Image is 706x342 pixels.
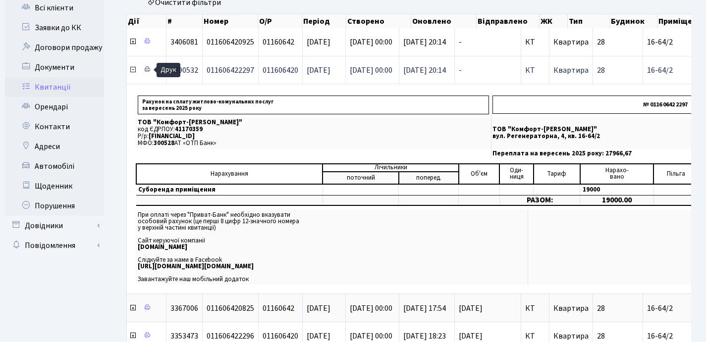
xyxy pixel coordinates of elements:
span: [FINANCIAL_ID] [149,132,195,141]
th: Номер [203,14,258,28]
span: 011606420925 [207,37,254,48]
th: Відправлено [477,14,540,28]
td: поперед. [399,172,459,184]
span: 01160642 [263,303,294,314]
a: Документи [5,57,104,77]
a: Контакти [5,117,104,137]
span: 011606420825 [207,303,254,314]
span: [DATE] [459,332,517,340]
span: [DATE] [459,304,517,312]
span: 01160642 [263,37,294,48]
p: Рахунок на сплату житлово-комунальних послуг за вересень 2025 року [138,96,489,114]
span: - [459,66,517,74]
span: 28 [597,331,605,342]
span: 011606420 [263,331,298,342]
div: Друк [157,63,180,77]
span: 300528 [154,139,174,147]
span: 16-64/2 [647,304,703,312]
span: КТ [525,66,545,74]
span: [DATE] 00:00 [350,303,392,314]
a: Повідомлення [5,236,104,255]
th: О/Р [258,14,302,28]
a: Щоденник [5,176,104,196]
th: Тип [568,14,609,28]
span: 28 [597,303,605,314]
p: код ЄДРПОУ: [138,126,489,133]
a: Заявки до КК [5,18,104,38]
td: Нарахування [136,164,323,184]
td: поточний [323,172,398,184]
a: Автомобілі [5,156,104,176]
th: ЖК [540,14,568,28]
th: Період [302,14,346,28]
span: [DATE] 00:00 [350,37,392,48]
b: [DOMAIN_NAME] [138,243,187,251]
th: Оновлено [411,14,477,28]
td: Тариф [534,164,580,184]
span: [DATE] [307,303,330,314]
th: # [166,14,203,28]
span: [DATE] [307,65,330,76]
td: РАЗОМ: [499,195,580,205]
td: Пільга [653,164,698,184]
td: 19000 [580,184,654,195]
span: 16-64/2 [647,66,703,74]
a: Порушення [5,196,104,216]
th: Створено [346,14,412,28]
span: 011606422296 [207,331,254,342]
span: [DATE] 00:00 [350,65,392,76]
p: ТОВ "Комфорт-[PERSON_NAME]" [138,119,489,126]
span: КТ [525,332,545,340]
a: Довідники [5,216,104,236]
span: 16-64/2 [647,38,703,46]
td: При оплаті через "Приват-Банк" необхідно вказувати особовий рахунок (це перші 8 цифр 12-значного ... [136,210,528,285]
a: Адреси [5,137,104,156]
td: Об'єм [459,164,499,184]
p: МФО: АТ «ОТП Банк» [138,140,489,147]
span: [DATE] [307,331,330,342]
span: КТ [525,38,545,46]
span: [DATE] 20:14 [403,37,446,48]
span: 3406081 [170,37,198,48]
span: [DATE] [307,37,330,48]
span: 011606420 [263,65,298,76]
span: Квартира [553,65,589,76]
span: [DATE] 17:54 [403,303,446,314]
span: КТ [525,304,545,312]
span: Квартира [553,303,589,314]
a: Орендарі [5,97,104,117]
span: 16-64/2 [647,332,703,340]
span: 011606422297 [207,65,254,76]
a: Договори продажу [5,38,104,57]
th: Дії [127,14,166,28]
span: 28 [597,65,605,76]
span: [DATE] 18:23 [403,331,446,342]
span: [DATE] 20:14 [403,65,446,76]
td: Оди- ниця [499,164,534,184]
td: Лічильники [323,164,459,172]
span: 3367006 [170,303,198,314]
span: 3390532 [170,65,198,76]
a: Квитанції [5,77,104,97]
td: Нарахо- вано [580,164,654,184]
span: 41170359 [175,125,203,134]
b: [URL][DOMAIN_NAME][DOMAIN_NAME] [138,262,254,271]
span: Квартира [553,331,589,342]
span: Квартира [553,37,589,48]
p: Р/р: [138,133,489,140]
td: 19000.00 [580,195,654,205]
span: 28 [597,37,605,48]
td: Суборенда приміщення [136,184,323,195]
span: - [459,38,517,46]
span: 3353473 [170,331,198,342]
th: Будинок [610,14,657,28]
span: [DATE] 00:00 [350,331,392,342]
